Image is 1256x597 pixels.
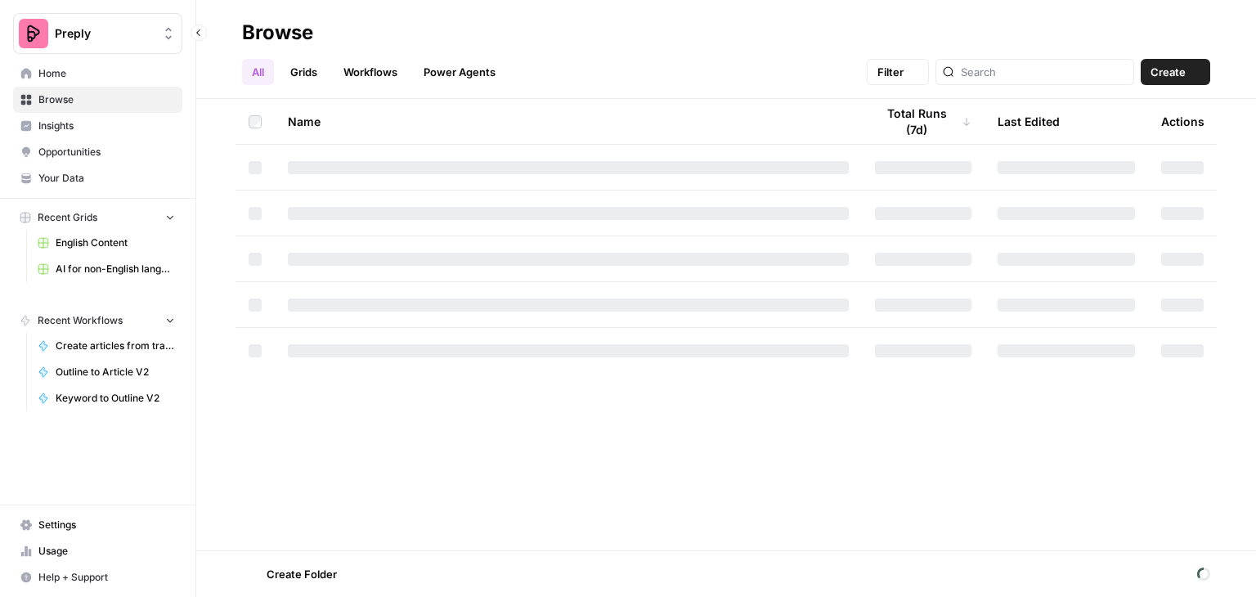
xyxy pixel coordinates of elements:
[13,538,182,564] a: Usage
[1141,59,1210,85] button: Create
[961,64,1127,80] input: Search
[13,308,182,333] button: Recent Workflows
[288,99,849,144] div: Name
[875,99,971,144] div: Total Runs (7d)
[267,566,337,582] span: Create Folder
[38,518,175,532] span: Settings
[13,113,182,139] a: Insights
[13,512,182,538] a: Settings
[19,19,48,48] img: Preply Logo
[30,385,182,411] a: Keyword to Outline V2
[38,66,175,81] span: Home
[242,59,274,85] a: All
[13,205,182,230] button: Recent Grids
[13,564,182,590] button: Help + Support
[998,99,1060,144] div: Last Edited
[13,139,182,165] a: Opportunities
[280,59,327,85] a: Grids
[38,313,123,328] span: Recent Workflows
[13,87,182,113] a: Browse
[334,59,407,85] a: Workflows
[13,61,182,87] a: Home
[38,171,175,186] span: Your Data
[414,59,505,85] a: Power Agents
[56,262,175,276] span: AI for non-English languages
[56,365,175,379] span: Outline to Article V2
[877,64,904,80] span: Filter
[242,20,313,46] div: Browse
[55,25,154,42] span: Preply
[30,333,182,359] a: Create articles from transcript
[56,339,175,353] span: Create articles from transcript
[38,119,175,133] span: Insights
[13,165,182,191] a: Your Data
[38,544,175,559] span: Usage
[30,359,182,385] a: Outline to Article V2
[30,256,182,282] a: AI for non-English languages
[1161,99,1204,144] div: Actions
[56,391,175,406] span: Keyword to Outline V2
[30,230,182,256] a: English Content
[1151,64,1186,80] span: Create
[38,92,175,107] span: Browse
[242,561,347,587] button: Create Folder
[13,13,182,54] button: Workspace: Preply
[38,570,175,585] span: Help + Support
[38,210,97,225] span: Recent Grids
[38,145,175,159] span: Opportunities
[56,236,175,250] span: English Content
[867,59,929,85] button: Filter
